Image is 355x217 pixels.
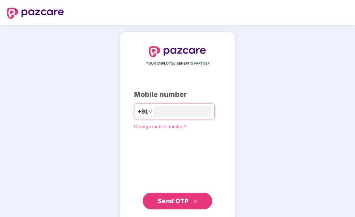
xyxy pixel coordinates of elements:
span: YOUR EMPLOYEE BENEFITS PARTNER [146,61,209,66]
span: +91 [138,107,148,116]
span: down [148,109,152,114]
a: Change mobile number? [134,124,187,129]
button: Send OTPdouble-right [143,193,212,209]
img: logo [149,46,206,57]
img: logo [7,8,64,19]
span: Send OTP [158,197,189,205]
span: double-right [193,199,198,204]
div: Mobile number [134,89,221,100]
